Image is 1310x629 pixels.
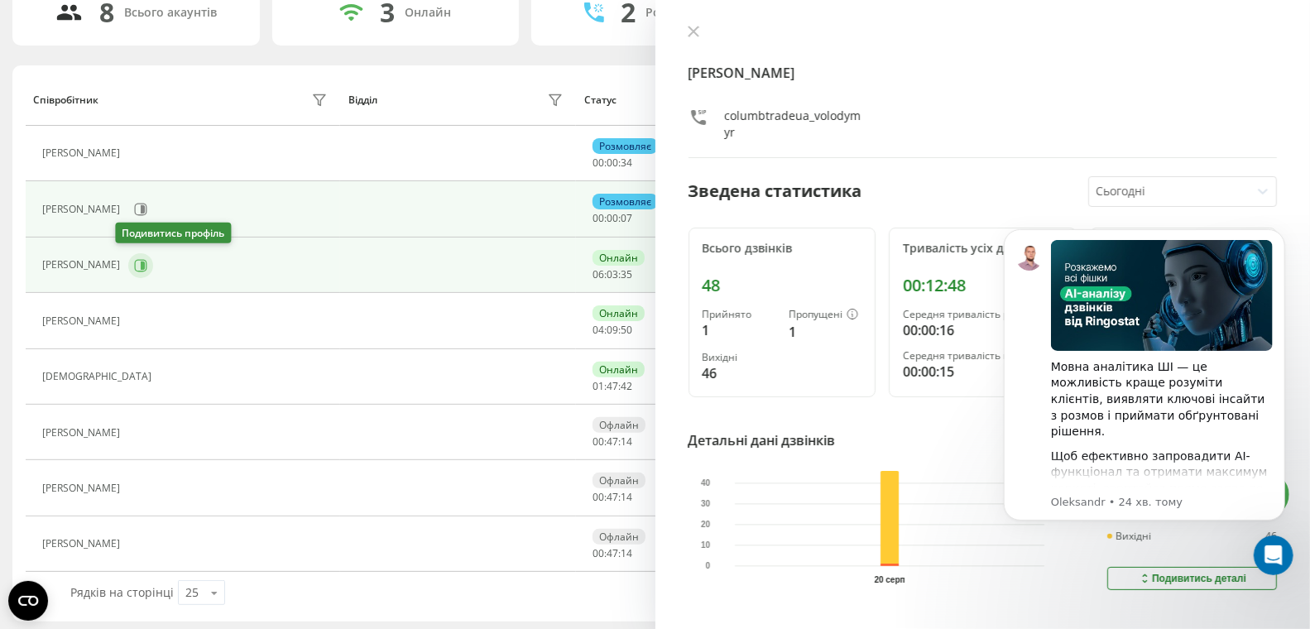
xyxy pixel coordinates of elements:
div: Розмовляє [593,194,658,209]
div: : : [593,436,632,448]
div: Відділ [348,94,377,106]
div: [PERSON_NAME] [42,538,124,550]
text: 40 [701,479,711,488]
div: Подивитись профіль [115,223,231,243]
div: : : [593,324,632,336]
span: 00 [593,435,604,449]
div: 00:12:48 [903,276,1063,295]
div: Онлайн [593,305,645,321]
text: 0 [705,562,710,571]
span: 47 [607,490,618,504]
text: 10 [701,541,711,550]
iframe: Intercom notifications повідомлення [979,205,1310,584]
div: 46 [703,363,775,383]
div: Співробітник [33,94,98,106]
span: 06 [593,267,604,281]
span: 00 [593,211,604,225]
div: Прийнято [703,309,775,320]
div: [PERSON_NAME] [42,427,124,439]
div: Статус [584,94,617,106]
span: 00 [593,156,604,170]
span: 14 [621,490,632,504]
div: : : [593,381,632,392]
text: 30 [701,500,711,509]
div: Всього дзвінків [703,242,862,256]
iframe: Intercom live chat [1254,535,1293,575]
span: 47 [607,379,618,393]
div: Тривалість усіх дзвінків [903,242,1063,256]
div: : : [593,492,632,503]
span: 14 [621,546,632,560]
div: [PERSON_NAME] [42,259,124,271]
span: 47 [607,546,618,560]
div: 1 [789,322,861,342]
div: Офлайн [593,529,645,545]
div: Вихідні [703,352,775,363]
div: Онлайн [405,6,451,20]
span: 04 [593,323,604,337]
span: 47 [607,435,618,449]
div: : : [593,548,632,559]
div: Зведена статистика [689,179,862,204]
span: 50 [621,323,632,337]
span: 00 [607,156,618,170]
span: 03 [607,267,618,281]
div: Розмовляє [593,138,658,154]
span: 14 [621,435,632,449]
span: 07 [621,211,632,225]
div: 25 [185,584,199,601]
span: 01 [593,379,604,393]
div: 48 [703,276,862,295]
div: Офлайн [593,417,645,433]
div: Середня тривалість відповіді [903,350,1063,362]
span: 35 [621,267,632,281]
span: Рядків на сторінці [70,584,174,600]
span: 09 [607,323,618,337]
span: 34 [621,156,632,170]
text: 20 [701,521,711,530]
div: 00:00:15 [903,362,1063,382]
div: Онлайн [593,362,645,377]
div: [DEMOGRAPHIC_DATA] [42,371,156,382]
div: Розмовляють [645,6,726,20]
text: 20 серп [874,575,905,584]
div: : : [593,213,632,224]
div: Онлайн [593,250,645,266]
div: [PERSON_NAME] [42,483,124,494]
div: Детальні дані дзвінків [689,430,836,450]
div: 1 [703,320,775,340]
h4: [PERSON_NAME] [689,63,1278,83]
div: [PERSON_NAME] [42,204,124,215]
div: 00:00:16 [903,320,1063,340]
div: Офлайн [593,473,645,488]
div: : : [593,157,632,169]
span: 00 [593,490,604,504]
button: Open CMP widget [8,581,48,621]
div: [PERSON_NAME] [42,147,124,159]
span: 42 [621,379,632,393]
div: Середня тривалість розмови [903,309,1063,320]
div: Всього акаунтів [124,6,217,20]
div: : : [593,269,632,281]
div: columbtradeua_volodymyr [725,108,863,141]
span: 00 [593,546,604,560]
span: 00 [607,211,618,225]
div: Пропущені [789,309,861,322]
div: [PERSON_NAME] [42,315,124,327]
